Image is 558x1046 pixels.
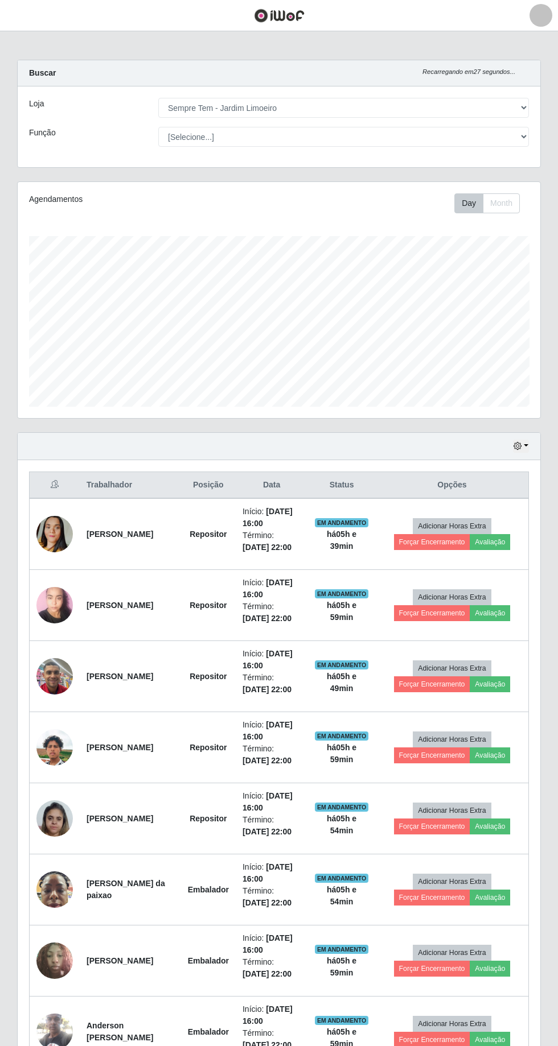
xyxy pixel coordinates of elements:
div: Toolbar with button groups [454,193,529,213]
span: EM ANDAMENTO [315,660,369,669]
strong: [PERSON_NAME] [87,956,153,965]
span: EM ANDAMENTO [315,518,369,527]
li: Término: [243,814,301,838]
strong: há 05 h e 59 min [327,956,356,977]
strong: [PERSON_NAME] [87,601,153,610]
time: [DATE] 16:00 [243,578,293,599]
img: 1752580683628.jpeg [36,865,73,913]
button: Forçar Encerramento [394,747,470,763]
li: Término: [243,956,301,980]
li: Término: [243,601,301,625]
strong: Repositor [190,672,227,681]
span: EM ANDAMENTO [315,589,369,598]
time: [DATE] 22:00 [243,827,292,836]
img: CoreUI Logo [254,9,305,23]
time: [DATE] 22:00 [243,969,292,978]
button: Forçar Encerramento [394,961,470,977]
li: Início: [243,861,301,885]
strong: Repositor [190,743,227,752]
button: Month [483,193,520,213]
button: Adicionar Horas Extra [413,1016,491,1032]
th: Posição [181,472,236,499]
img: 1752676731308.jpeg [36,652,73,700]
strong: há 05 h e 54 min [327,885,356,906]
strong: [PERSON_NAME] [87,814,153,823]
img: 1752934097252.jpeg [36,936,73,985]
strong: Embalador [188,956,229,965]
time: [DATE] 16:00 [243,720,293,741]
time: [DATE] 22:00 [243,756,292,765]
button: Adicionar Horas Extra [413,589,491,605]
img: 1750798204685.jpeg [36,581,73,629]
time: [DATE] 16:00 [243,1004,293,1026]
button: Adicionar Horas Extra [413,945,491,961]
time: [DATE] 22:00 [243,543,292,552]
li: Início: [243,932,301,956]
time: [DATE] 22:00 [243,685,292,694]
button: Day [454,193,483,213]
strong: Repositor [190,530,227,539]
strong: há 05 h e 39 min [327,530,356,551]
strong: há 05 h e 59 min [327,601,356,622]
button: Forçar Encerramento [394,676,470,692]
li: Término: [243,885,301,909]
li: Início: [243,790,301,814]
li: Término: [243,530,301,553]
button: Avaliação [470,818,510,834]
span: EM ANDAMENTO [315,731,369,741]
li: Início: [243,648,301,672]
img: 1753209375132.jpeg [36,715,73,780]
time: [DATE] 22:00 [243,614,292,623]
img: 1755736847317.jpeg [36,794,73,842]
button: Avaliação [470,961,510,977]
time: [DATE] 16:00 [243,649,293,670]
strong: Anderson [PERSON_NAME] [87,1021,153,1042]
button: Adicionar Horas Extra [413,660,491,676]
li: Início: [243,719,301,743]
th: Status [307,472,376,499]
button: Avaliação [470,605,510,621]
strong: [PERSON_NAME] [87,672,153,681]
button: Forçar Encerramento [394,818,470,834]
span: EM ANDAMENTO [315,803,369,812]
strong: [PERSON_NAME] [87,530,153,539]
div: Agendamentos [29,193,227,205]
strong: [PERSON_NAME] da paixao [87,879,165,900]
label: Loja [29,98,44,110]
button: Avaliação [470,676,510,692]
button: Avaliação [470,534,510,550]
button: Adicionar Horas Extra [413,803,491,818]
strong: [PERSON_NAME] [87,743,153,752]
button: Adicionar Horas Extra [413,874,491,890]
div: First group [454,193,520,213]
strong: há 05 h e 54 min [327,814,356,835]
time: [DATE] 16:00 [243,862,293,883]
span: EM ANDAMENTO [315,945,369,954]
label: Função [29,127,56,139]
th: Data [236,472,307,499]
strong: Embalador [188,1027,229,1036]
li: Início: [243,1003,301,1027]
strong: Repositor [190,814,227,823]
img: 1748562791419.jpeg [36,502,73,567]
strong: há 05 h e 59 min [327,743,356,764]
strong: há 05 h e 49 min [327,672,356,693]
li: Início: [243,506,301,530]
button: Forçar Encerramento [394,890,470,906]
time: [DATE] 16:00 [243,791,293,812]
li: Término: [243,672,301,696]
time: [DATE] 16:00 [243,507,293,528]
strong: Repositor [190,601,227,610]
li: Início: [243,577,301,601]
button: Forçar Encerramento [394,534,470,550]
li: Término: [243,743,301,767]
strong: Buscar [29,68,56,77]
button: Avaliação [470,890,510,906]
button: Adicionar Horas Extra [413,518,491,534]
button: Forçar Encerramento [394,605,470,621]
th: Trabalhador [80,472,181,499]
time: [DATE] 16:00 [243,933,293,954]
span: EM ANDAMENTO [315,1016,369,1025]
th: Opções [376,472,529,499]
span: EM ANDAMENTO [315,874,369,883]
